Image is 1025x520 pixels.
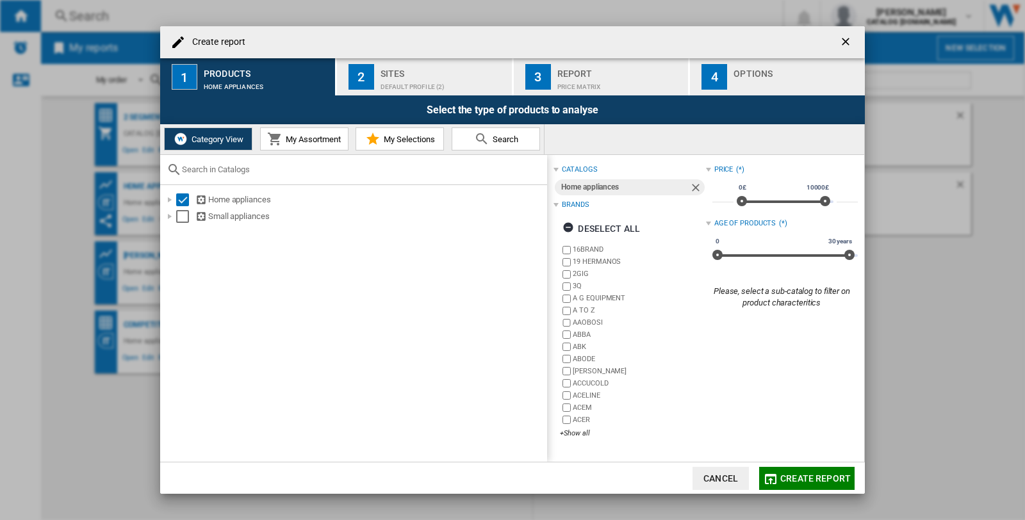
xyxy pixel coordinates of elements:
[562,319,571,327] input: brand.name
[489,134,518,144] span: Search
[562,282,571,291] input: brand.name
[176,193,195,206] md-checkbox: Select
[195,193,545,206] div: Home appliances
[195,210,545,223] div: Small appliances
[337,58,513,95] button: 2 Sites Default profile (2)
[689,181,705,197] ng-md-icon: Remove
[562,295,571,303] input: brand.name
[573,257,705,266] label: 19 HERMANOS
[160,95,865,124] div: Select the type of products to analyse
[164,127,252,150] button: Category View
[260,127,348,150] button: My Assortment
[701,64,727,90] div: 4
[562,270,571,279] input: brand.name
[562,165,597,175] div: catalogs
[714,218,776,229] div: Age of products
[690,58,865,95] button: 4 Options
[381,134,435,144] span: My Selections
[188,134,243,144] span: Category View
[348,64,374,90] div: 2
[381,77,507,90] div: Default profile (2)
[557,77,684,90] div: Price Matrix
[562,403,571,412] input: brand.name
[573,269,705,279] label: 2GIG
[562,200,589,210] div: Brands
[573,318,705,327] label: AAOBOSI
[204,63,330,77] div: Products
[561,179,689,195] div: Home appliances
[381,63,507,77] div: Sites
[283,134,341,144] span: My Assortment
[573,245,705,254] label: 16BRAND
[714,165,734,175] div: Price
[573,330,705,339] label: ABBA
[573,342,705,352] label: ABK
[573,366,705,376] label: [PERSON_NAME]
[573,415,705,425] label: ACER
[693,467,749,490] button: Cancel
[514,58,690,95] button: 3 Report Price Matrix
[204,77,330,90] div: Home appliances
[737,183,748,193] span: 0£
[562,416,571,424] input: brand.name
[706,286,858,309] div: Please, select a sub-catalog to filter on product characteritics
[562,367,571,375] input: brand.name
[573,305,705,315] label: A TO Z
[525,64,551,90] div: 3
[734,63,860,77] div: Options
[562,307,571,315] input: brand.name
[562,355,571,363] input: brand.name
[714,236,721,247] span: 0
[562,391,571,400] input: brand.name
[557,63,684,77] div: Report
[573,293,705,303] label: A G EQUIPMENT
[573,403,705,412] label: ACEM
[562,343,571,351] input: brand.name
[780,473,851,483] span: Create report
[176,210,195,223] md-checkbox: Select
[562,258,571,266] input: brand.name
[562,246,571,254] input: brand.name
[452,127,540,150] button: Search
[562,379,571,387] input: brand.name
[834,29,860,55] button: getI18NText('BUTTONS.CLOSE_DIALOG')
[562,330,571,339] input: brand.name
[573,281,705,291] label: 3Q
[186,36,245,49] h4: Create report
[560,428,705,438] div: +Show all
[356,127,444,150] button: My Selections
[172,64,197,90] div: 1
[573,378,705,388] label: ACCUCOLD
[573,391,705,400] label: ACELINE
[160,58,336,95] button: 1 Products Home appliances
[826,236,854,247] span: 30 years
[805,183,831,193] span: 10000£
[759,467,855,490] button: Create report
[173,131,188,147] img: wiser-icon-white.png
[573,354,705,364] label: ABODE
[562,217,640,240] div: Deselect all
[559,217,644,240] button: Deselect all
[182,165,541,174] input: Search in Catalogs
[839,35,855,51] ng-md-icon: getI18NText('BUTTONS.CLOSE_DIALOG')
